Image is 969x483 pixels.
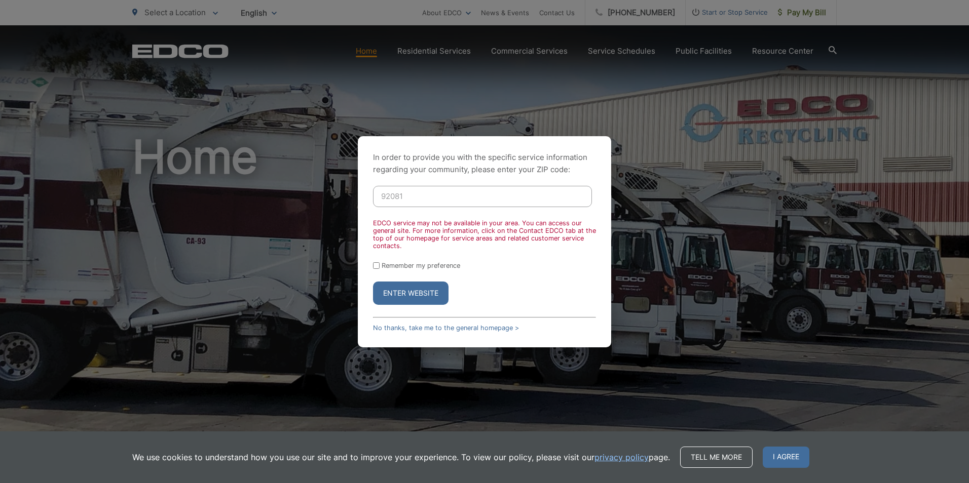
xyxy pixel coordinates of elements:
a: Tell me more [680,447,753,468]
button: Enter Website [373,281,449,305]
input: Enter ZIP Code [373,186,592,207]
p: In order to provide you with the specific service information regarding your community, please en... [373,151,596,176]
label: Remember my preference [382,262,460,269]
p: We use cookies to understand how you use our site and to improve your experience. To view our pol... [132,451,670,463]
div: EDCO service may not be available in your area. You can access our general site. For more informa... [373,219,596,250]
span: I agree [763,447,809,468]
a: No thanks, take me to the general homepage > [373,324,519,332]
a: privacy policy [594,451,649,463]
